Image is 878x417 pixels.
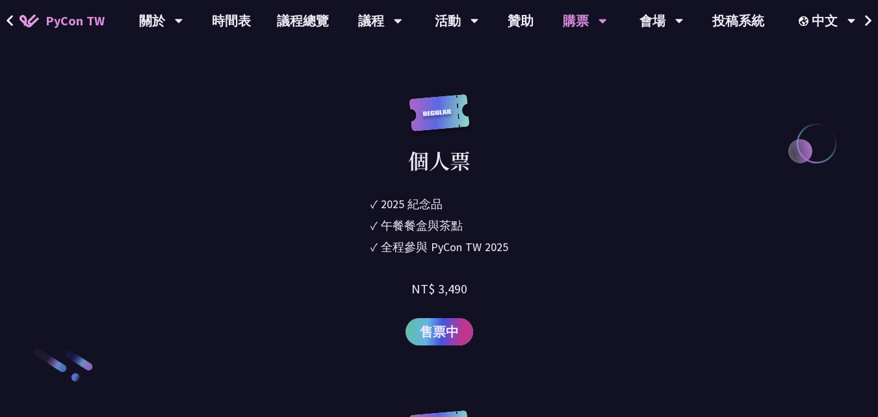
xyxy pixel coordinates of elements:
img: regular.8f272d9.svg [407,94,472,144]
a: PyCon TW [6,5,118,37]
a: 售票中 [406,318,473,345]
div: 個人票 [408,144,471,176]
li: ✓ [370,195,508,213]
div: 全程參與 PyCon TW 2025 [381,238,508,256]
span: 售票中 [420,322,459,342]
li: ✓ [370,238,508,256]
span: PyCon TW [45,11,105,31]
img: Locale Icon [799,16,812,26]
div: NT$ 3,490 [411,279,467,299]
img: Home icon of PyCon TW 2025 [19,14,39,27]
div: 午餐餐盒與茶點 [381,217,463,234]
div: 2025 紀念品 [381,195,443,213]
li: ✓ [370,217,508,234]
